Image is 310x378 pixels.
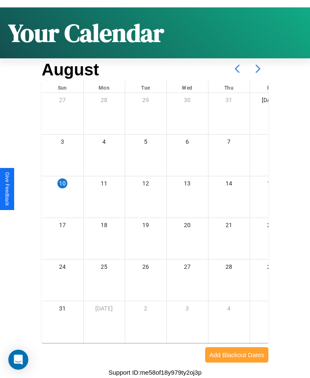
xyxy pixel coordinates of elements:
[109,367,202,378] p: Support ID: me58of18y979ty2oj3p
[84,81,125,93] div: Mon
[125,176,166,193] div: 12
[205,347,268,363] button: Add Blackout Dates
[250,81,291,93] div: Fri
[208,135,250,152] div: 7
[125,218,166,235] div: 19
[84,301,125,318] div: [DATE]
[84,135,125,152] div: 4
[250,260,291,277] div: 29
[42,218,83,235] div: 17
[4,172,10,206] div: Give Feedback
[208,93,250,110] div: 31
[84,176,125,193] div: 11
[125,301,166,318] div: 2
[250,301,291,318] div: 5
[125,81,166,93] div: Tue
[167,176,208,193] div: 13
[42,81,83,93] div: Sun
[208,81,250,93] div: Thu
[167,93,208,110] div: 30
[84,218,125,235] div: 18
[208,260,250,277] div: 28
[208,301,250,318] div: 4
[125,135,166,152] div: 5
[250,93,291,110] div: [DATE]
[208,176,250,193] div: 14
[250,218,291,235] div: 22
[167,301,208,318] div: 3
[42,60,99,79] h2: August
[167,260,208,277] div: 27
[42,301,83,318] div: 31
[125,260,166,277] div: 26
[57,178,67,188] div: 10
[84,93,125,110] div: 28
[8,350,28,370] div: Open Intercom Messenger
[167,218,208,235] div: 20
[125,93,166,110] div: 29
[167,135,208,152] div: 6
[84,260,125,277] div: 25
[42,135,83,152] div: 3
[42,260,83,277] div: 24
[250,135,291,152] div: 8
[208,218,250,235] div: 21
[167,81,208,93] div: Wed
[42,93,83,110] div: 27
[8,16,164,50] h1: Your Calendar
[250,176,291,193] div: 15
